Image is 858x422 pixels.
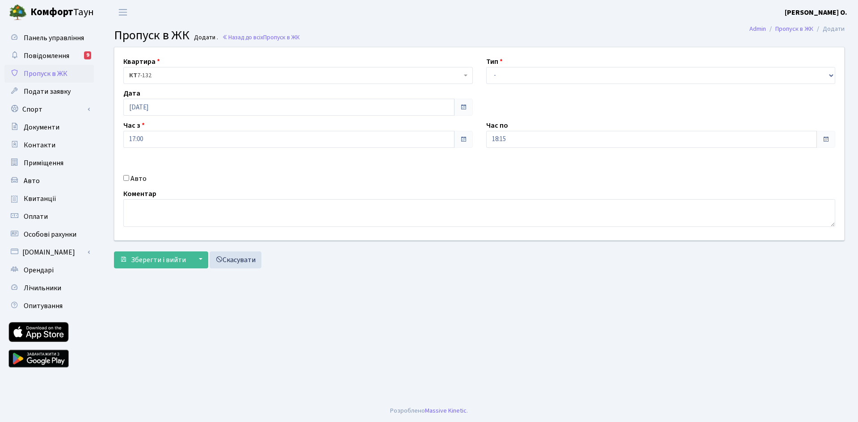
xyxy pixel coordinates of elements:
[24,69,67,79] span: Пропуск в ЖК
[222,33,300,42] a: Назад до всіхПропуск в ЖК
[30,5,73,19] b: Комфорт
[749,24,766,33] a: Admin
[24,230,76,239] span: Особові рахунки
[486,120,508,131] label: Час по
[114,26,189,44] span: Пропуск в ЖК
[4,100,94,118] a: Спорт
[4,190,94,208] a: Квитанції
[112,5,134,20] button: Переключити навігацію
[4,243,94,261] a: [DOMAIN_NAME]
[4,154,94,172] a: Приміщення
[4,279,94,297] a: Лічильники
[24,33,84,43] span: Панель управління
[129,71,462,80] span: <b>КТ</b>&nbsp;&nbsp;&nbsp;&nbsp;7-132
[4,65,94,83] a: Пропуск в ЖК
[4,118,94,136] a: Документи
[4,83,94,100] a: Подати заявку
[24,194,56,204] span: Квитанції
[736,20,858,38] nav: breadcrumb
[4,208,94,226] a: Оплати
[123,120,145,131] label: Час з
[775,24,813,33] a: Пропуск в ЖК
[24,87,71,96] span: Подати заявку
[390,406,468,416] div: Розроблено .
[24,212,48,221] span: Оплати
[813,24,845,34] li: Додати
[123,67,473,84] span: <b>КТ</b>&nbsp;&nbsp;&nbsp;&nbsp;7-132
[210,251,261,268] a: Скасувати
[4,136,94,154] a: Контакти
[9,4,27,21] img: logo.png
[263,33,300,42] span: Пропуск в ЖК
[24,265,54,275] span: Орендарі
[24,301,63,311] span: Опитування
[24,176,40,186] span: Авто
[24,122,59,132] span: Документи
[24,158,63,168] span: Приміщення
[4,47,94,65] a: Повідомлення9
[192,34,218,42] small: Додати .
[486,56,503,67] label: Тип
[114,251,192,268] button: Зберегти і вийти
[24,283,61,293] span: Лічильники
[4,29,94,47] a: Панель управління
[131,255,186,265] span: Зберегти і вийти
[4,297,94,315] a: Опитування
[123,56,160,67] label: Квартира
[123,88,140,99] label: Дата
[785,7,847,18] a: [PERSON_NAME] О.
[4,172,94,190] a: Авто
[4,226,94,243] a: Особові рахунки
[123,188,156,199] label: Коментар
[24,51,69,61] span: Повідомлення
[130,173,147,184] label: Авто
[30,5,94,20] span: Таун
[129,71,137,80] b: КТ
[24,140,55,150] span: Контакти
[425,406,467,415] a: Massive Kinetic
[4,261,94,279] a: Орендарі
[84,51,91,59] div: 9
[785,8,847,17] b: [PERSON_NAME] О.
